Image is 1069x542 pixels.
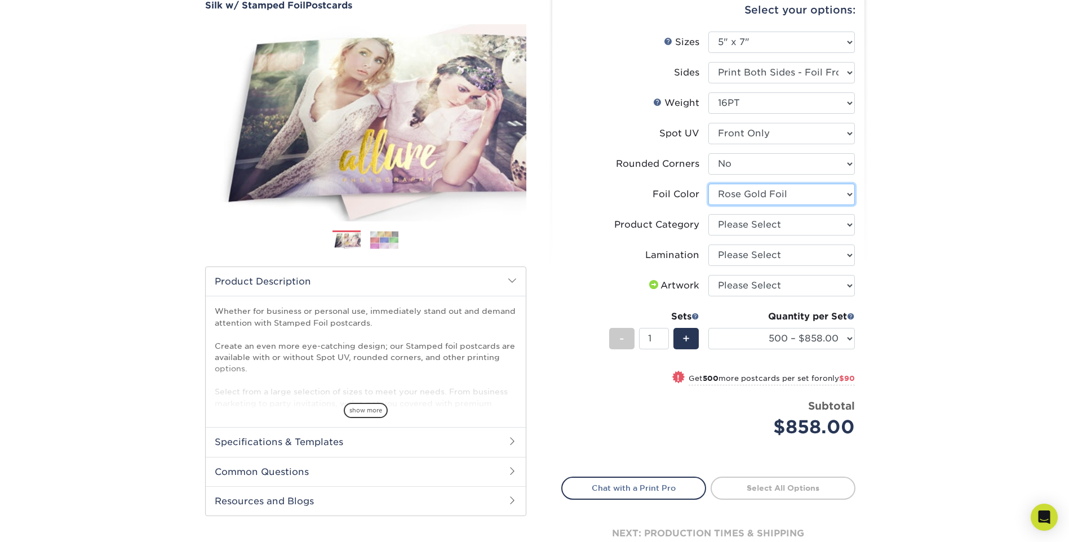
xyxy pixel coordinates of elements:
div: Product Category [614,218,699,232]
div: Open Intercom Messenger [1031,504,1058,531]
div: Weight [653,96,699,110]
small: Get more postcards per set for [689,374,855,385]
span: show more [344,403,388,418]
img: Postcards 02 [370,231,398,248]
span: + [682,330,690,347]
span: ! [677,372,680,384]
div: Quantity per Set [708,310,855,323]
div: Sets [609,310,699,323]
h2: Product Description [206,267,526,296]
a: Select All Options [711,477,855,499]
img: Postcards 01 [332,231,361,251]
h2: Specifications & Templates [206,427,526,456]
div: Foil Color [653,188,699,201]
div: Rounded Corners [616,157,699,171]
iframe: Google Customer Reviews [3,508,96,538]
img: Silk w/ Stamped Foil 01 [205,12,526,234]
strong: 500 [703,374,718,383]
div: Sizes [664,35,699,49]
a: Chat with a Print Pro [561,477,706,499]
h2: Common Questions [206,457,526,486]
div: Spot UV [659,127,699,140]
strong: Subtotal [808,399,855,412]
div: Lamination [645,248,699,262]
p: Whether for business or personal use, immediately stand out and demand attention with Stamped Foi... [215,305,517,420]
span: only [823,374,855,383]
div: Sides [674,66,699,79]
span: $90 [839,374,855,383]
div: Artwork [647,279,699,292]
h2: Resources and Blogs [206,486,526,516]
div: $858.00 [717,414,855,441]
span: - [619,330,624,347]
